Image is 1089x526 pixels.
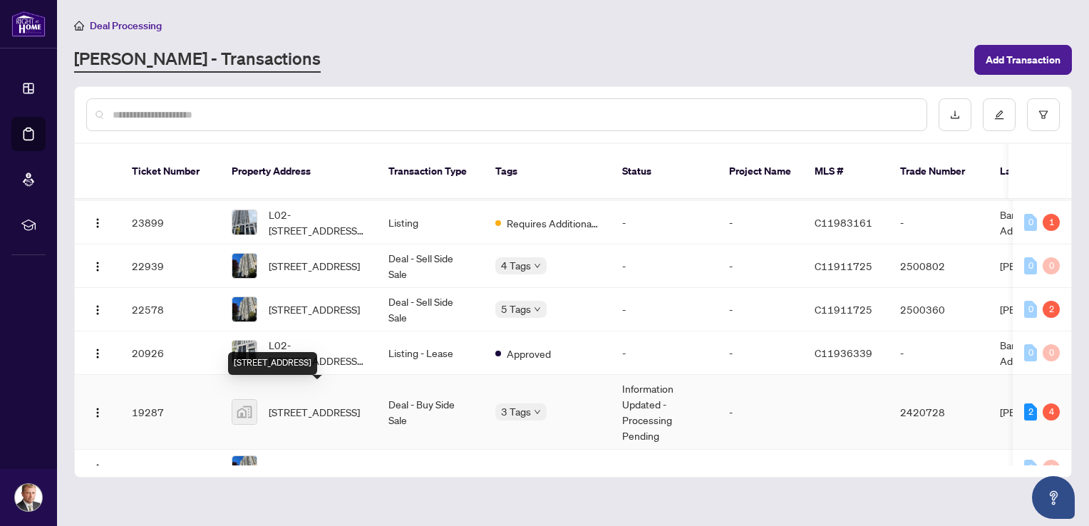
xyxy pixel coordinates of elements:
[507,461,551,477] span: Approved
[377,144,484,200] th: Transaction Type
[611,450,718,488] td: -
[611,288,718,331] td: -
[1032,476,1075,519] button: Open asap
[718,375,803,450] td: -
[74,21,84,31] span: home
[983,98,1016,131] button: edit
[86,341,109,364] button: Logo
[232,254,257,278] img: thumbnail-img
[120,450,220,488] td: 19284
[534,306,541,313] span: down
[611,331,718,375] td: -
[269,207,366,238] span: L02-[STREET_ADDRESS][PERSON_NAME]
[377,201,484,244] td: Listing
[220,144,377,200] th: Property Address
[611,244,718,288] td: -
[1024,460,1037,477] div: 0
[815,303,872,316] span: C11911725
[92,348,103,359] img: Logo
[86,298,109,321] button: Logo
[1024,214,1037,231] div: 0
[120,375,220,450] td: 19287
[1043,257,1060,274] div: 0
[377,331,484,375] td: Listing - Lease
[1024,344,1037,361] div: 0
[120,288,220,331] td: 22578
[803,144,889,200] th: MLS #
[1043,460,1060,477] div: 0
[889,144,989,200] th: Trade Number
[986,48,1060,71] span: Add Transaction
[232,297,257,321] img: thumbnail-img
[1043,403,1060,421] div: 4
[1043,344,1060,361] div: 0
[377,450,484,488] td: Listing
[974,45,1072,75] button: Add Transaction
[507,215,599,231] span: Requires Additional Docs
[1043,214,1060,231] div: 1
[269,337,366,368] span: L02-[STREET_ADDRESS][PERSON_NAME]
[1038,110,1048,120] span: filter
[611,375,718,450] td: Information Updated - Processing Pending
[889,450,989,488] td: -
[15,484,42,511] img: Profile Icon
[1024,301,1037,318] div: 0
[718,144,803,200] th: Project Name
[377,244,484,288] td: Deal - Sell Side Sale
[611,144,718,200] th: Status
[507,346,551,361] span: Approved
[11,11,46,37] img: logo
[86,401,109,423] button: Logo
[90,19,162,32] span: Deal Processing
[939,98,971,131] button: download
[718,244,803,288] td: -
[92,261,103,272] img: Logo
[994,110,1004,120] span: edit
[889,288,989,331] td: 2500360
[1043,301,1060,318] div: 2
[120,244,220,288] td: 22939
[950,110,960,120] span: download
[269,460,360,476] span: [STREET_ADDRESS]
[815,216,872,229] span: C11983161
[815,462,872,475] span: C11911725
[889,375,989,450] td: 2420728
[501,257,531,274] span: 4 Tags
[889,201,989,244] td: -
[120,144,220,200] th: Ticket Number
[611,201,718,244] td: -
[484,144,611,200] th: Tags
[269,404,360,420] span: [STREET_ADDRESS]
[534,262,541,269] span: down
[815,346,872,359] span: C11936339
[718,201,803,244] td: -
[232,341,257,365] img: thumbnail-img
[1024,403,1037,421] div: 2
[92,217,103,229] img: Logo
[718,450,803,488] td: -
[232,210,257,234] img: thumbnail-img
[232,400,257,424] img: thumbnail-img
[718,288,803,331] td: -
[269,301,360,317] span: [STREET_ADDRESS]
[120,201,220,244] td: 23899
[889,331,989,375] td: -
[1024,257,1037,274] div: 0
[92,463,103,475] img: Logo
[501,301,531,317] span: 5 Tags
[718,331,803,375] td: -
[86,457,109,480] button: Logo
[232,456,257,480] img: thumbnail-img
[86,211,109,234] button: Logo
[815,259,872,272] span: C11911725
[92,407,103,418] img: Logo
[377,288,484,331] td: Deal - Sell Side Sale
[269,258,360,274] span: [STREET_ADDRESS]
[377,375,484,450] td: Deal - Buy Side Sale
[74,47,321,73] a: [PERSON_NAME] - Transactions
[501,403,531,420] span: 3 Tags
[889,244,989,288] td: 2500802
[1027,98,1060,131] button: filter
[534,408,541,416] span: down
[228,352,317,375] div: [STREET_ADDRESS]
